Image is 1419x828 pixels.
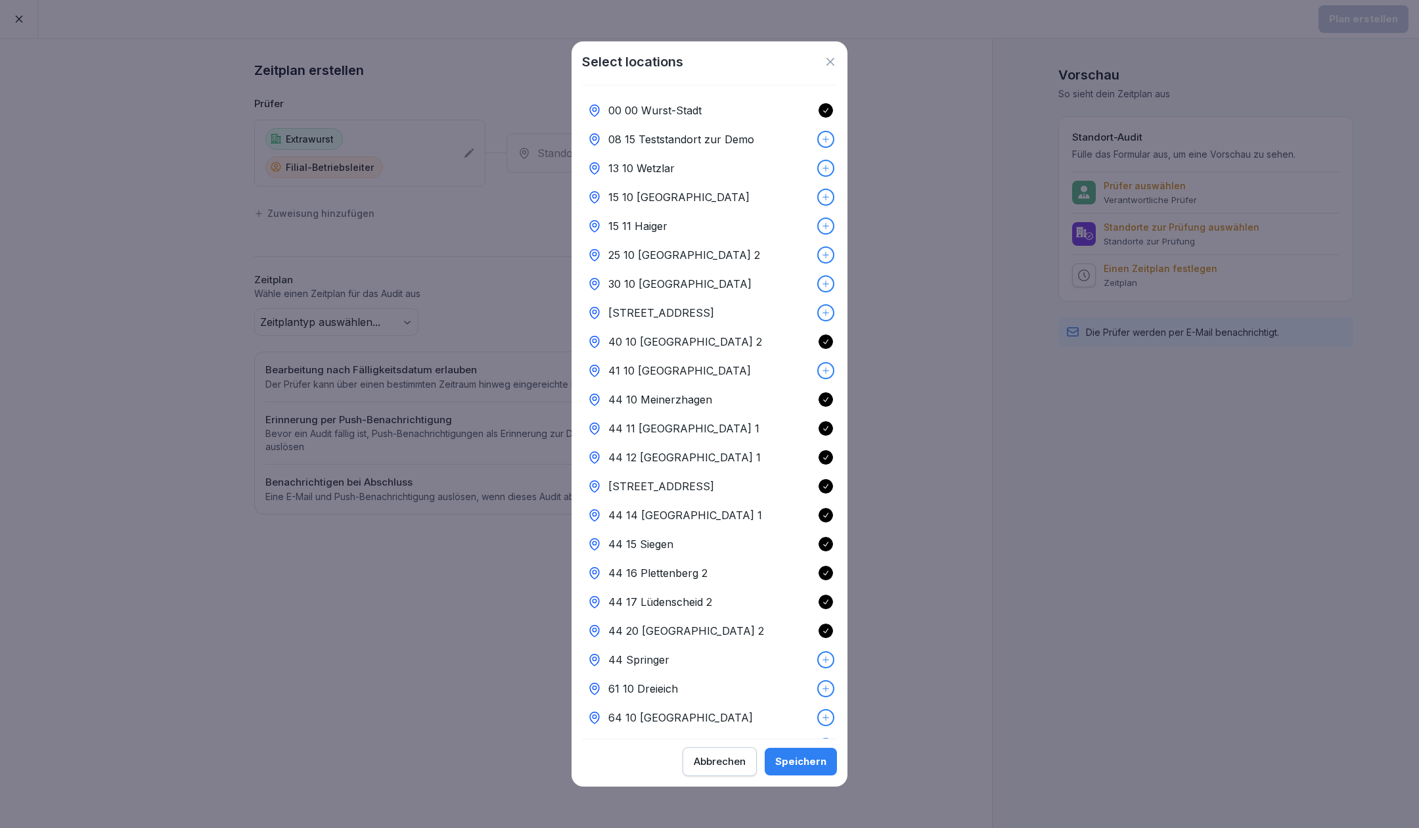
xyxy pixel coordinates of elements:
p: 44 20 [GEOGRAPHIC_DATA] 2 [608,623,764,639]
div: Speichern [775,754,826,769]
p: 08 15 Teststandort zur Demo [608,131,754,147]
p: 44 16 Plettenberg 2 [608,565,708,581]
p: 30 10 [GEOGRAPHIC_DATA] [608,276,752,292]
p: 13 10 Wetzlar [608,160,675,176]
p: 40 10 [GEOGRAPHIC_DATA] 2 [608,334,762,350]
p: 64 10 [GEOGRAPHIC_DATA] [608,710,753,725]
div: Abbrechen [694,754,746,769]
p: 44 11 [GEOGRAPHIC_DATA] 1 [608,421,759,436]
p: [STREET_ADDRESS] [608,305,714,321]
button: Speichern [765,748,837,775]
p: 15 11 Haiger [608,218,667,234]
p: 44 Springer [608,652,669,668]
p: 44 10 Meinerzhagen [608,392,712,407]
button: Abbrechen [683,747,757,776]
p: 25 10 [GEOGRAPHIC_DATA] 2 [608,247,760,263]
p: 00 00 Wurst-Stadt [608,103,702,118]
p: 44 15 Siegen [608,536,673,552]
p: 41 10 [GEOGRAPHIC_DATA] [608,363,751,379]
p: 44 14 [GEOGRAPHIC_DATA] 1 [608,507,762,523]
h1: Select locations [582,52,683,72]
p: [STREET_ADDRESS] [608,478,714,494]
p: 44 17 Lüdenscheid 2 [608,594,712,610]
p: 61 10 Dreieich [608,681,678,697]
p: 44 12 [GEOGRAPHIC_DATA] 1 [608,449,761,465]
p: 15 10 [GEOGRAPHIC_DATA] [608,189,750,205]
